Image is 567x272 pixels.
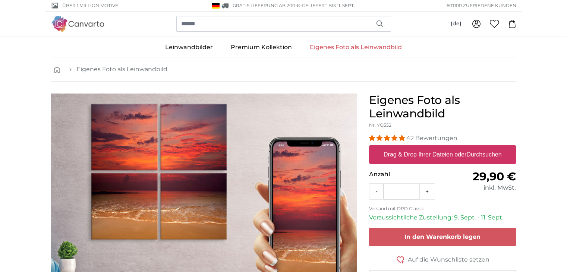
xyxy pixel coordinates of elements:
[419,184,435,199] button: +
[222,38,301,57] a: Premium Kollektion
[369,206,516,212] p: Versand mit DPD Classic
[51,16,105,31] img: Canvarto
[473,170,516,183] span: 29,90 €
[369,135,406,142] span: 4.98 stars
[51,57,516,82] nav: breadcrumbs
[369,255,516,264] button: Auf die Wunschliste setzen
[406,135,457,142] span: 42 Bewertungen
[442,183,516,192] div: inkl. MwSt.
[369,170,442,179] p: Anzahl
[233,3,300,8] span: GRATIS Lieferung ab 200 €
[62,2,118,9] span: Über 1 Million Motive
[369,122,391,128] span: Nr. YQ552
[302,3,355,8] span: Geliefert bis 11. Sept.
[369,184,384,199] button: -
[369,228,516,246] button: In den Warenkorb legen
[404,233,481,240] span: In den Warenkorb legen
[381,147,505,162] label: Drag & Drop Ihrer Dateien oder
[212,3,220,9] img: Deutschland
[301,38,411,57] a: Eigenes Foto als Leinwandbild
[156,38,222,57] a: Leinwandbilder
[466,151,501,158] u: Durchsuchen
[369,213,516,222] p: Voraussichtliche Zustellung: 9. Sept. - 11. Sept.
[369,94,516,120] h1: Eigenes Foto als Leinwandbild
[447,2,516,9] span: 60'000 ZUFRIEDENE KUNDEN
[408,255,489,264] span: Auf die Wunschliste setzen
[76,65,167,74] a: Eigenes Foto als Leinwandbild
[300,3,355,8] span: -
[445,17,467,31] button: (de)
